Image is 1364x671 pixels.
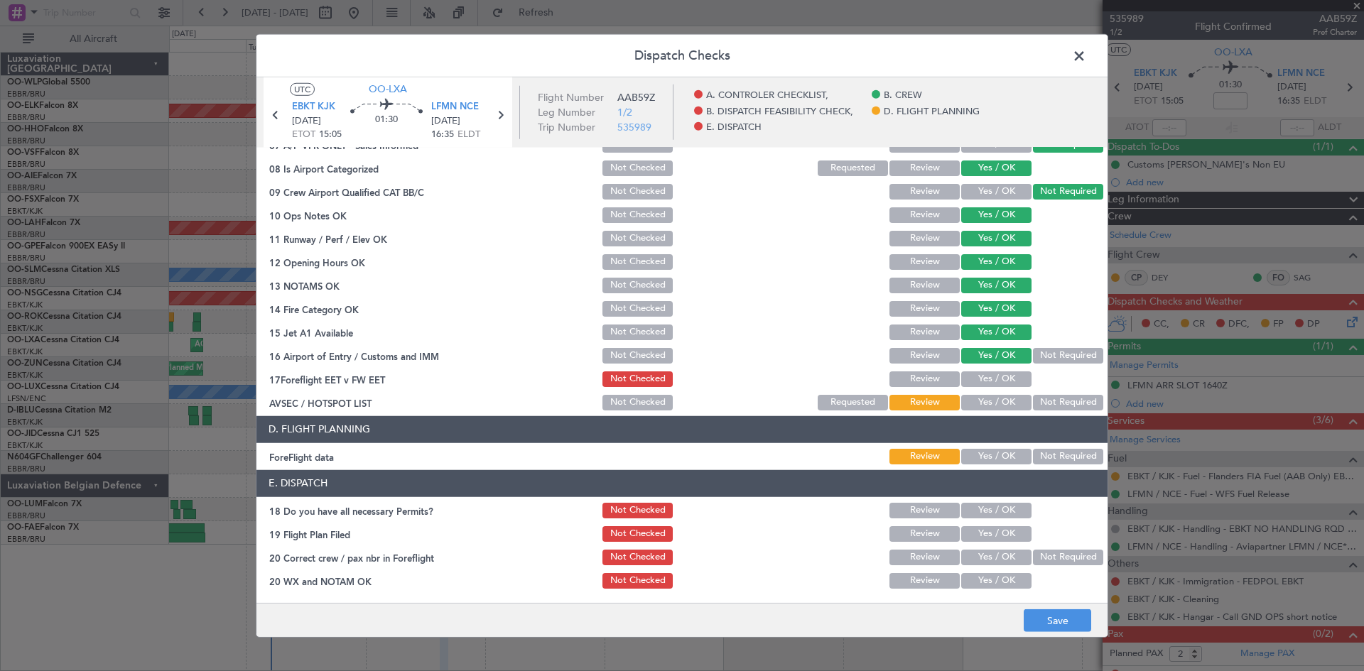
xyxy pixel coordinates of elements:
button: Not Required [1033,348,1103,364]
button: Not Required [1033,184,1103,200]
header: Dispatch Checks [256,34,1108,77]
button: Not Required [1033,395,1103,410]
button: Not Required [1033,449,1103,464]
button: Not Required [1033,550,1103,565]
